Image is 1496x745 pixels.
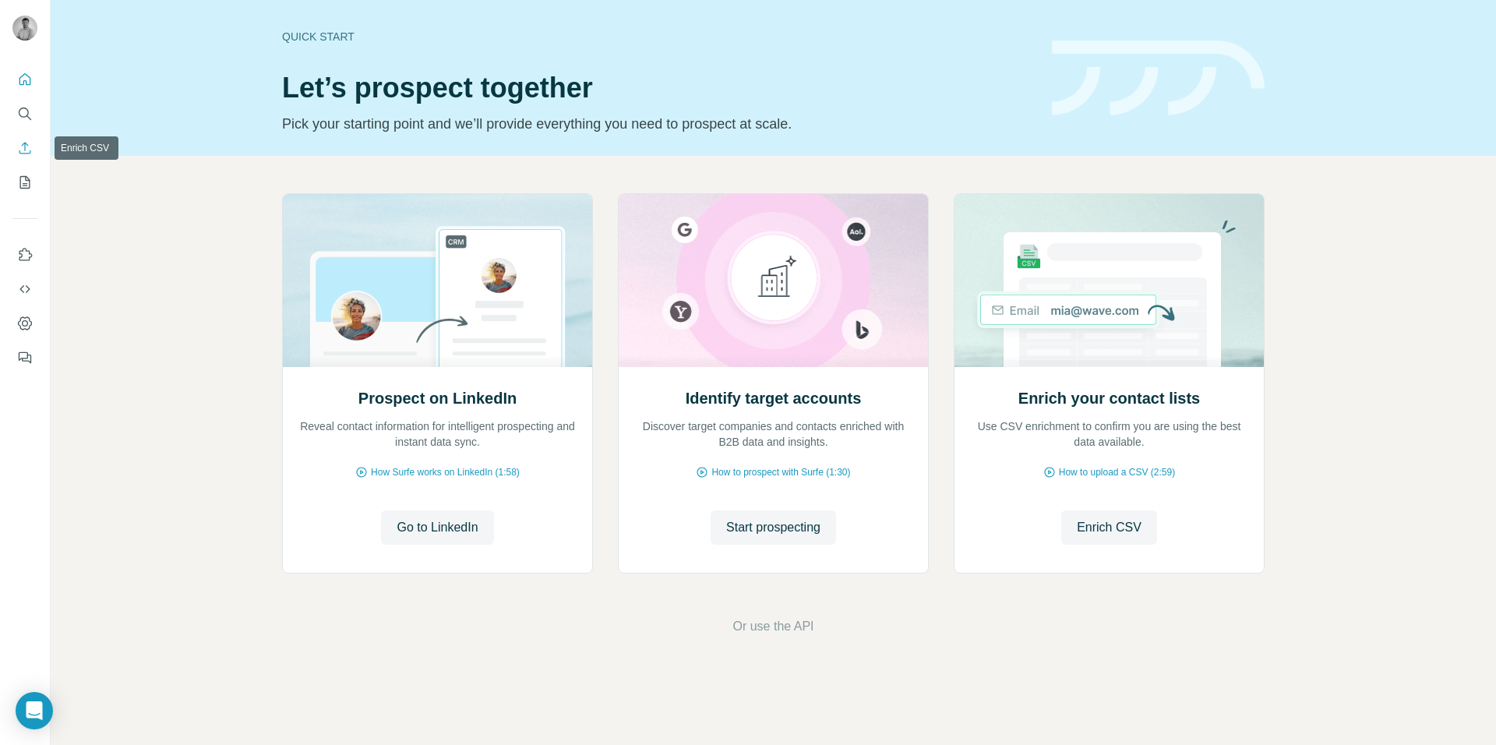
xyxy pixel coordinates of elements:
[970,418,1248,450] p: Use CSV enrichment to confirm you are using the best data available.
[1018,387,1200,409] h2: Enrich your contact lists
[282,29,1033,44] div: Quick start
[12,275,37,303] button: Use Surfe API
[1059,465,1175,479] span: How to upload a CSV (2:59)
[12,241,37,269] button: Use Surfe on LinkedIn
[381,510,493,545] button: Go to LinkedIn
[282,113,1033,135] p: Pick your starting point and we’ll provide everything you need to prospect at scale.
[12,344,37,372] button: Feedback
[397,518,478,537] span: Go to LinkedIn
[634,418,912,450] p: Discover target companies and contacts enriched with B2B data and insights.
[726,518,820,537] span: Start prospecting
[12,100,37,128] button: Search
[954,194,1265,367] img: Enrich your contact lists
[298,418,577,450] p: Reveal contact information for intelligent prospecting and instant data sync.
[12,134,37,162] button: Enrich CSV
[12,309,37,337] button: Dashboard
[1077,518,1141,537] span: Enrich CSV
[1061,510,1157,545] button: Enrich CSV
[16,692,53,729] div: Open Intercom Messenger
[12,65,37,94] button: Quick start
[282,194,593,367] img: Prospect on LinkedIn
[12,168,37,196] button: My lists
[618,194,929,367] img: Identify target accounts
[732,617,813,636] button: Or use the API
[371,465,520,479] span: How Surfe works on LinkedIn (1:58)
[12,16,37,41] img: Avatar
[686,387,862,409] h2: Identify target accounts
[1052,41,1265,116] img: banner
[711,465,850,479] span: How to prospect with Surfe (1:30)
[358,387,517,409] h2: Prospect on LinkedIn
[282,72,1033,104] h1: Let’s prospect together
[711,510,836,545] button: Start prospecting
